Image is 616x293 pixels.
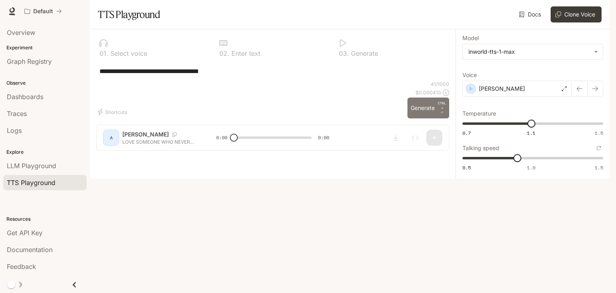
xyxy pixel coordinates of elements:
[33,8,53,15] p: Default
[98,6,160,22] h1: TTS Playground
[468,48,590,56] div: inworld-tts-1-max
[462,145,499,151] p: Talking speed
[99,50,108,57] p: 0 1 .
[594,144,603,153] button: Reset to default
[462,35,479,41] p: Model
[595,164,603,171] span: 1.5
[479,85,525,93] p: [PERSON_NAME]
[407,98,449,118] button: GenerateCTRL +⏎
[431,81,449,87] p: 41 / 1000
[462,111,496,116] p: Temperature
[339,50,349,57] p: 0 3 .
[517,6,544,22] a: Docs
[462,130,471,136] span: 0.7
[527,164,535,171] span: 1.0
[349,50,378,57] p: Generate
[463,44,603,59] div: inworld-tts-1-max
[527,130,535,136] span: 1.1
[551,6,602,22] button: Clone Voice
[595,130,603,136] span: 1.5
[462,72,477,78] p: Voice
[438,101,446,110] p: CTRL +
[462,164,471,171] span: 0.5
[21,3,65,19] button: All workspaces
[219,50,229,57] p: 0 2 .
[96,106,130,118] button: Shortcuts
[229,50,260,57] p: Enter text
[415,89,441,96] p: $ 0.000410
[438,101,446,115] p: ⏎
[108,50,147,57] p: Select voice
